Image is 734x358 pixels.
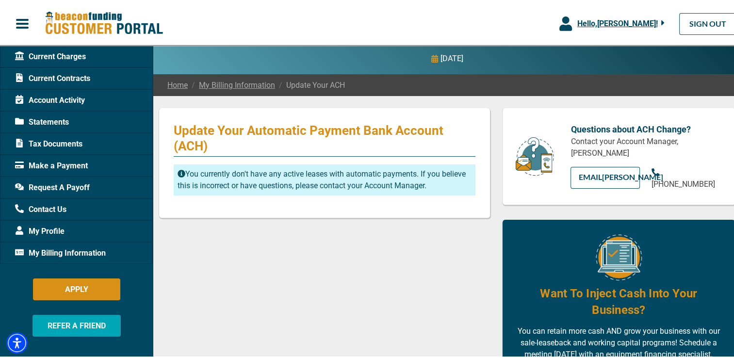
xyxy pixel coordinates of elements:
span: Statements [15,114,69,126]
img: customer-service.png [513,134,556,175]
p: You currently don't have any active leases with automatic payments. If you believe this is incorr... [174,163,475,194]
p: Update Your Automatic Payment Bank Account (ACH) [174,121,475,152]
a: [PHONE_NUMBER] [652,165,720,188]
p: Contact your Account Manager, [PERSON_NAME] [571,134,720,157]
button: REFER A FRIEND [33,313,121,335]
span: [PHONE_NUMBER] [652,178,715,187]
span: Hello, [PERSON_NAME] ! [577,17,657,26]
span: Account Activity [15,93,85,104]
span: Tax Documents [15,136,82,148]
span: Current Charges [15,49,86,61]
span: Update Your ACH [275,78,345,89]
span: Make a Payment [15,158,88,170]
span: Current Contracts [15,71,90,82]
img: Beacon Funding Customer Portal Logo [45,9,163,34]
h4: Want To Inject Cash Into Your Business? [517,283,720,316]
span: Contact Us [15,202,66,213]
a: Home [167,78,188,89]
p: [DATE] [440,51,463,63]
span: My Profile [15,224,65,235]
button: APPLY [33,277,120,298]
img: Equipment Financing Online Image [596,232,642,278]
p: Questions about ACH Change? [571,121,720,134]
a: My Billing Information [188,78,275,89]
a: EMAIL[PERSON_NAME] [571,165,639,187]
div: Accessibility Menu [6,330,28,352]
span: My Billing Information [15,245,106,257]
span: Request A Payoff [15,180,90,192]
